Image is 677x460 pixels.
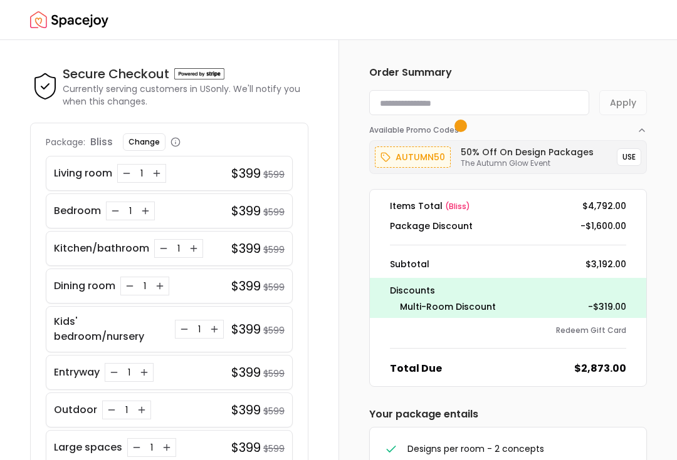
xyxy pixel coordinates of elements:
[263,243,285,256] small: $599
[231,439,261,456] h4: $399
[54,440,122,455] p: Large spaces
[369,115,647,135] button: Available Promo Codes
[174,68,224,79] img: Powered by stripe
[54,203,101,218] p: Bedroom
[231,202,261,220] h4: $399
[208,323,221,335] button: Increase quantity for Kids' bedroom/nursery
[54,279,115,294] p: Dining room
[390,220,473,232] dt: Package Discount
[123,133,165,151] button: Change
[369,135,647,174] div: Available Promo Codes
[369,65,647,80] h6: Order Summary
[461,158,594,168] p: The Autumn Glow Event
[90,135,113,150] p: bliss
[123,366,135,379] div: 1
[193,323,206,335] div: 1
[172,242,185,255] div: 1
[54,402,97,417] p: Outdoor
[617,148,641,166] button: USE
[263,206,285,218] small: $599
[54,365,100,380] p: Entryway
[231,240,261,257] h4: $399
[120,167,133,180] button: Decrease quantity for Living room
[263,281,285,294] small: $599
[574,361,626,376] dd: $2,873.00
[390,283,626,298] p: Discounts
[150,167,163,180] button: Increase quantity for Living room
[585,258,626,270] dd: $3,192.00
[54,241,149,256] p: Kitchen/bathroom
[369,407,647,422] h6: Your package entails
[396,150,445,165] p: autumn50
[390,361,442,376] dt: Total Due
[139,205,152,217] button: Increase quantity for Bedroom
[588,300,626,313] dd: -$319.00
[445,201,470,212] span: ( bliss )
[390,200,470,212] dt: Items Total
[160,441,173,454] button: Increase quantity for Large spaces
[390,258,429,270] dt: Subtotal
[231,165,261,182] h4: $399
[135,404,148,416] button: Increase quantity for Outdoor
[154,280,166,292] button: Increase quantity for Dining room
[231,320,261,338] h4: $399
[582,200,626,212] dd: $4,792.00
[231,401,261,419] h4: $399
[123,280,136,292] button: Decrease quantity for Dining room
[407,442,544,455] span: Designs per room - 2 concepts
[54,166,112,181] p: Living room
[263,442,285,455] small: $599
[138,366,150,379] button: Increase quantity for Entryway
[63,65,169,83] h4: Secure Checkout
[263,367,285,380] small: $599
[400,300,496,313] dt: Multi-Room Discount
[263,324,285,337] small: $599
[139,280,151,292] div: 1
[580,220,626,232] dd: -$1,600.00
[187,242,200,255] button: Increase quantity for Kitchen/bathroom
[231,277,261,295] h4: $399
[145,441,158,454] div: 1
[263,405,285,417] small: $599
[108,366,120,379] button: Decrease quantity for Entryway
[263,168,285,181] small: $599
[556,325,626,335] button: Redeem Gift Card
[120,404,133,416] div: 1
[105,404,118,416] button: Decrease quantity for Outdoor
[124,205,137,217] div: 1
[135,167,148,180] div: 1
[157,242,170,255] button: Decrease quantity for Kitchen/bathroom
[231,364,261,381] h4: $399
[130,441,143,454] button: Decrease quantity for Large spaces
[369,125,463,135] span: Available Promo Codes
[46,136,85,148] p: Package:
[461,146,594,158] h6: 50% Off on Design Packages
[178,323,191,335] button: Decrease quantity for Kids' bedroom/nursery
[30,8,108,33] img: Spacejoy Logo
[63,83,308,108] p: Currently serving customers in US only. We'll notify you when this changes.
[54,314,170,344] p: Kids' bedroom/nursery
[30,8,108,33] a: Spacejoy
[109,205,122,217] button: Decrease quantity for Bedroom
